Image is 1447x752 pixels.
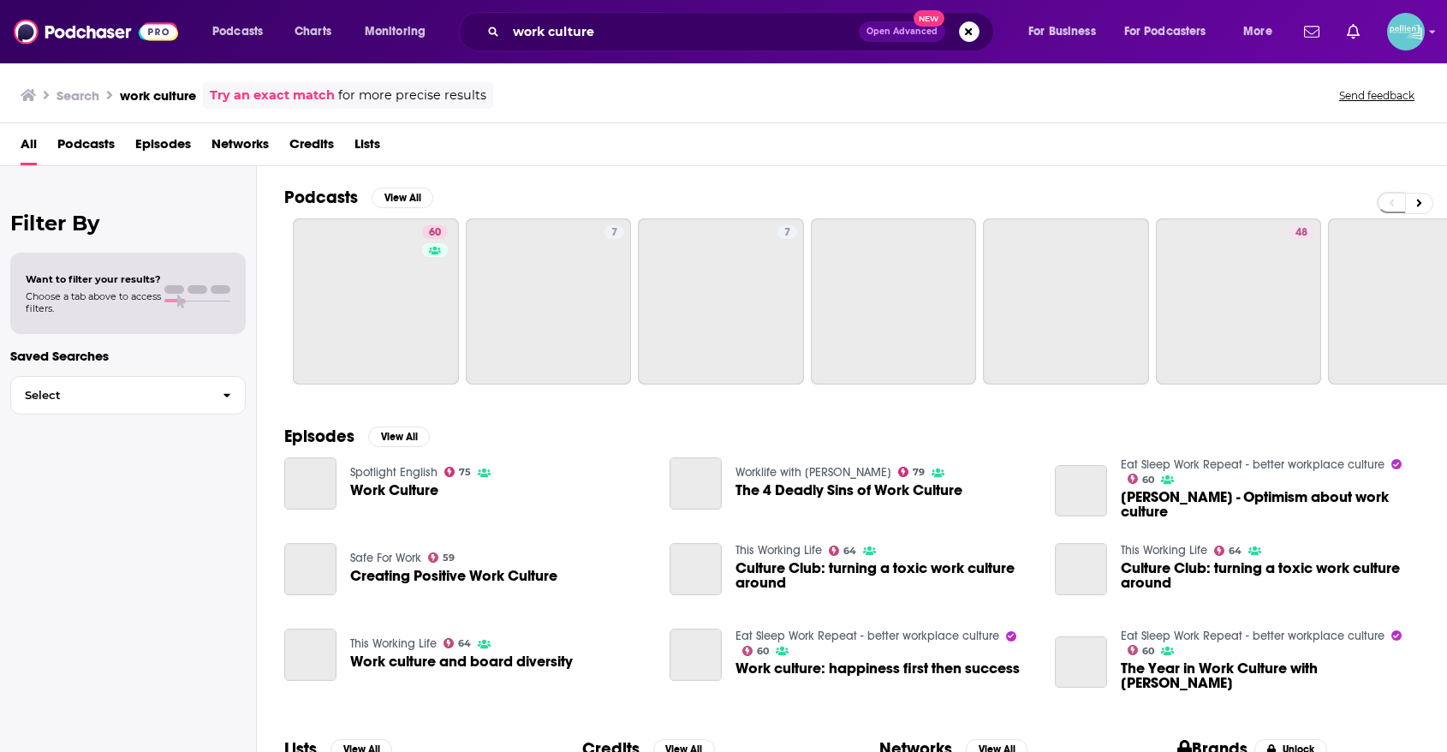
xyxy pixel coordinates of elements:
[1214,546,1242,556] a: 64
[10,211,246,236] h2: Filter By
[735,561,1034,590] a: Culture Club: turning a toxic work culture around
[735,483,962,498] span: The 4 Deadly Sins of Work Culture
[735,629,999,643] a: Eat Sleep Work Repeat - better workplace culture
[638,218,804,385] a: 7
[26,273,161,285] span: Want to filter your results?
[1121,629,1384,643] a: Eat Sleep Work Repeat - better workplace culture
[57,87,99,104] h3: Search
[14,15,178,48] img: Podchaser - Follow, Share and Rate Podcasts
[11,390,209,401] span: Select
[859,21,945,42] button: Open AdvancedNew
[200,18,285,45] button: open menu
[1055,465,1107,517] a: Adam Grant - Optimism about work culture
[1387,13,1425,51] span: Logged in as JessicaPellien
[57,130,115,165] a: Podcasts
[284,187,358,208] h2: Podcasts
[1121,490,1420,519] span: [PERSON_NAME] - Optimism about work culture
[284,543,336,595] a: Creating Positive Work Culture
[135,130,191,165] a: Episodes
[443,554,455,562] span: 59
[843,547,856,555] span: 64
[1121,490,1420,519] a: Adam Grant - Optimism about work culture
[284,629,336,681] a: Work culture and board diversity
[466,218,632,385] a: 7
[350,636,437,651] a: This Working Life
[913,469,925,476] span: 79
[1229,547,1242,555] span: 64
[1387,13,1425,51] img: User Profile
[1121,661,1420,690] a: The Year in Work Culture with Andre Spicer
[350,465,438,480] a: Spotlight English
[670,543,722,595] a: Culture Club: turning a toxic work culture around
[26,290,161,314] span: Choose a tab above to access filters.
[670,629,722,681] a: Work culture: happiness first then success
[1297,17,1326,46] a: Show notifications dropdown
[1121,661,1420,690] span: The Year in Work Culture with [PERSON_NAME]
[295,20,331,44] span: Charts
[350,483,438,498] a: Work Culture
[1387,13,1425,51] button: Show profile menu
[1121,561,1420,590] a: Culture Club: turning a toxic work culture around
[1121,457,1384,472] a: Eat Sleep Work Repeat - better workplace culture
[365,20,426,44] span: Monitoring
[777,225,797,239] a: 7
[422,225,448,239] a: 60
[604,225,624,239] a: 7
[289,130,334,165] a: Credits
[284,187,433,208] a: PodcastsView All
[1055,636,1107,689] a: The Year in Work Culture with Andre Spicer
[1289,225,1314,239] a: 48
[353,18,448,45] button: open menu
[372,188,433,208] button: View All
[866,27,938,36] span: Open Advanced
[120,87,196,104] h3: work culture
[735,661,1020,676] a: Work culture: happiness first then success
[459,469,471,476] span: 75
[354,130,380,165] a: Lists
[1243,20,1272,44] span: More
[1156,218,1322,385] a: 48
[506,18,859,45] input: Search podcasts, credits, & more...
[1113,18,1231,45] button: open menu
[1124,20,1206,44] span: For Podcasters
[475,12,1010,51] div: Search podcasts, credits, & more...
[670,457,722,510] a: The 4 Deadly Sins of Work Culture
[1128,474,1155,484] a: 60
[429,224,441,242] span: 60
[350,654,573,669] a: Work culture and board diversity
[211,130,269,165] a: Networks
[444,638,472,648] a: 64
[1142,476,1154,484] span: 60
[1128,645,1155,655] a: 60
[1121,543,1207,558] a: This Working Life
[368,427,430,447] button: View All
[210,86,335,105] a: Try an exact match
[1016,18,1117,45] button: open menu
[1334,88,1420,103] button: Send feedback
[284,457,336,510] a: Work Culture
[444,467,472,477] a: 75
[914,10,944,27] span: New
[283,18,342,45] a: Charts
[350,569,557,583] a: Creating Positive Work Culture
[21,130,37,165] a: All
[458,640,471,648] span: 64
[293,218,459,385] a: 60
[212,20,263,44] span: Podcasts
[898,467,926,477] a: 79
[742,646,770,656] a: 60
[784,224,790,242] span: 7
[1340,17,1367,46] a: Show notifications dropdown
[829,546,857,556] a: 64
[10,348,246,364] p: Saved Searches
